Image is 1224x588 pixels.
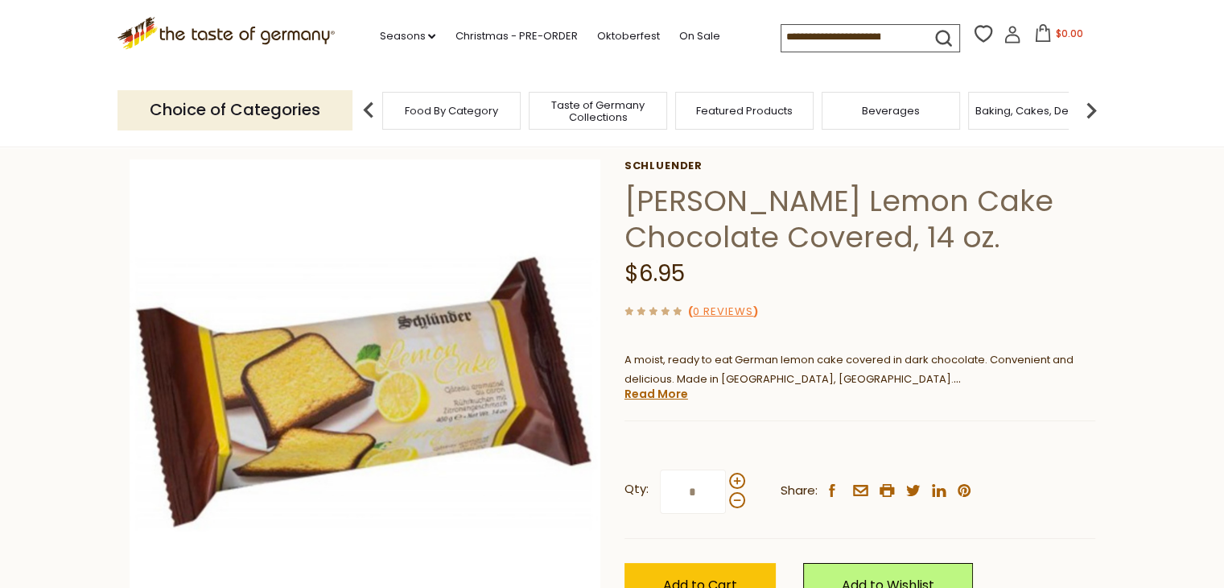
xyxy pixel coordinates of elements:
a: Christmas - PRE-ORDER [455,27,577,45]
a: 0 Reviews [693,304,753,321]
a: Oktoberfest [596,27,659,45]
p: Choice of Categories [117,90,352,130]
a: On Sale [678,27,719,45]
a: Taste of Germany Collections [534,99,662,123]
a: Seasons [379,27,435,45]
a: Food By Category [405,105,498,117]
span: $0.00 [1055,27,1082,40]
a: Read More [624,386,688,402]
span: ( ) [688,304,758,319]
span: $6.95 [624,258,685,289]
strong: Qty: [624,479,649,499]
a: Beverages [862,105,920,117]
h1: [PERSON_NAME] Lemon Cake Chocolate Covered, 14 oz. [624,183,1095,255]
input: Qty: [660,470,726,514]
a: Baking, Cakes, Desserts [975,105,1100,117]
img: previous arrow [352,94,385,126]
img: next arrow [1075,94,1107,126]
button: $0.00 [1024,24,1093,48]
a: Schluender [624,159,1095,172]
span: Share: [781,481,818,501]
a: Featured Products [696,105,793,117]
span: A moist, ready to eat German lemon cake covered in dark chocolate. Convenient and delicious. Made... [624,352,1074,387]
